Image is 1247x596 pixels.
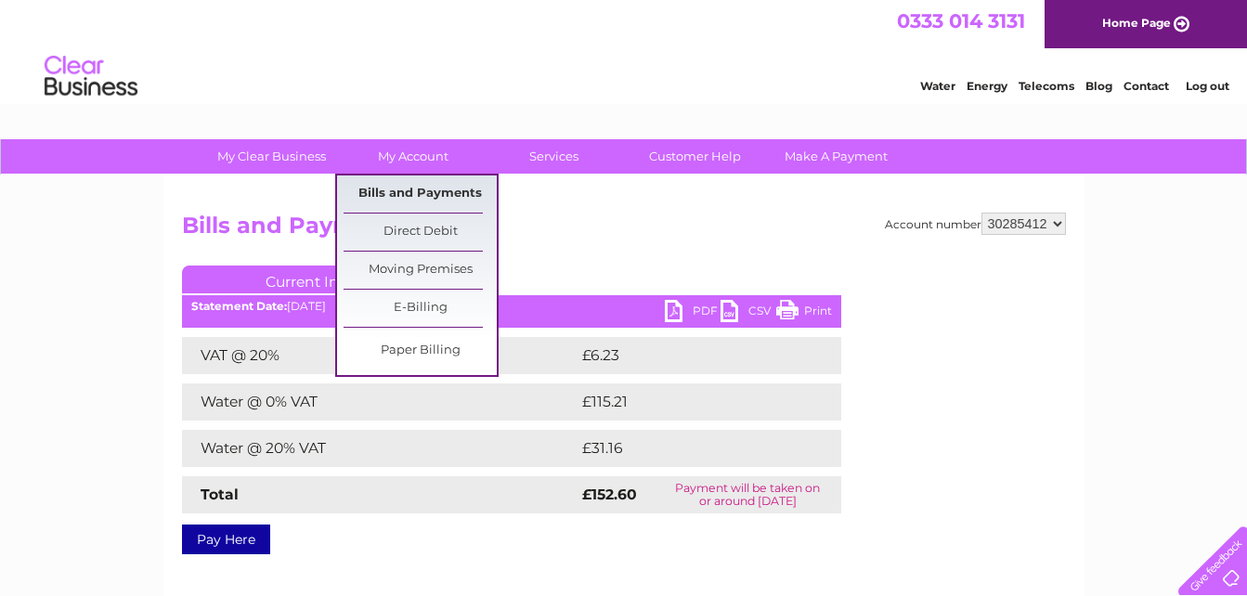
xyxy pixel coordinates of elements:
a: Telecoms [1019,79,1074,93]
td: Water @ 20% VAT [182,430,578,467]
a: Log out [1186,79,1229,93]
strong: £152.60 [582,486,637,503]
td: Payment will be taken on or around [DATE] [655,476,841,513]
a: 0333 014 3131 [897,9,1025,32]
a: Print [776,300,832,327]
a: My Clear Business [195,139,348,174]
a: Direct Debit [344,214,497,251]
a: Blog [1085,79,1112,93]
b: Statement Date: [191,299,287,313]
div: [DATE] [182,300,841,313]
a: My Account [336,139,489,174]
strong: Total [201,486,239,503]
td: £115.21 [578,383,803,421]
img: logo.png [44,48,138,105]
a: PDF [665,300,721,327]
a: Contact [1124,79,1169,93]
td: Water @ 0% VAT [182,383,578,421]
td: £31.16 [578,430,800,467]
a: Services [477,139,630,174]
a: Energy [967,79,1007,93]
td: £6.23 [578,337,798,374]
h2: Bills and Payments [182,213,1066,248]
a: Paper Billing [344,332,497,369]
a: Water [920,79,955,93]
a: Pay Here [182,525,270,554]
a: CSV [721,300,776,327]
div: Account number [885,213,1066,235]
a: Bills and Payments [344,175,497,213]
div: Clear Business is a trading name of Verastar Limited (registered in [GEOGRAPHIC_DATA] No. 3667643... [186,10,1063,90]
a: Current Invoice [182,266,461,293]
a: Make A Payment [760,139,913,174]
a: E-Billing [344,290,497,327]
a: Customer Help [618,139,772,174]
td: VAT @ 20% [182,337,578,374]
a: Moving Premises [344,252,497,289]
